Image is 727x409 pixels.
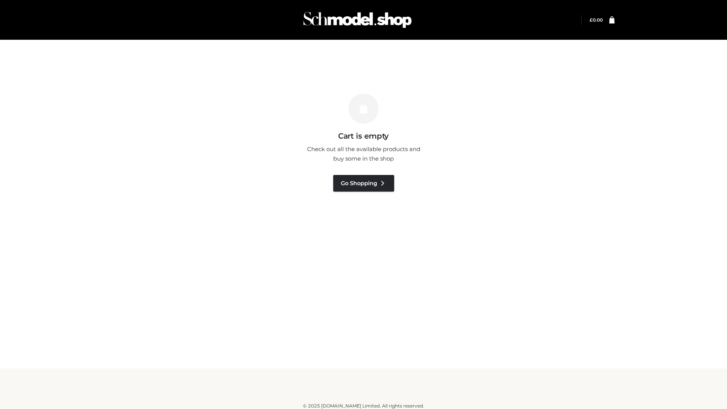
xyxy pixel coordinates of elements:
[590,17,603,23] bdi: 0.00
[129,131,598,140] h3: Cart is empty
[590,17,593,23] span: £
[301,5,414,35] img: Schmodel Admin 964
[333,175,394,192] a: Go Shopping
[303,144,424,164] p: Check out all the available products and buy some in the shop
[590,17,603,23] a: £0.00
